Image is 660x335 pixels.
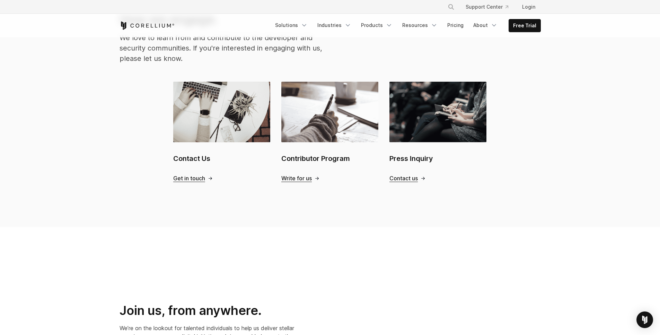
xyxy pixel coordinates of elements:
img: Contributor Program [281,82,378,142]
div: Open Intercom Messenger [636,311,653,328]
a: Industries [313,19,355,31]
a: Login [517,1,541,13]
a: Support Center [460,1,514,13]
div: Navigation Menu [439,1,541,13]
a: Contributor Program Contributor Program Write for us [281,82,378,182]
h2: Press Inquiry [389,153,486,164]
a: Products [357,19,397,31]
a: Free Trial [509,19,540,32]
a: Contact Us Contact Us Get in touch [173,82,270,182]
img: Press Inquiry [389,82,486,142]
h2: Contributor Program [281,153,378,164]
h2: Contact Us [173,153,270,164]
a: Corellium Home [120,21,175,30]
div: Navigation Menu [271,19,541,32]
span: Get in touch [173,175,205,182]
button: Search [445,1,457,13]
a: Resources [398,19,442,31]
a: Pricing [443,19,468,31]
h2: Join us, from anywhere. [120,303,297,318]
p: We love to learn from and contribute to the developer and security communities. If you're interes... [120,33,323,64]
img: Contact Us [173,82,270,142]
a: Solutions [271,19,312,31]
a: Press Inquiry Press Inquiry Contact us [389,82,486,182]
a: About [469,19,502,31]
span: Write for us [281,175,312,182]
span: Contact us [389,175,418,182]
